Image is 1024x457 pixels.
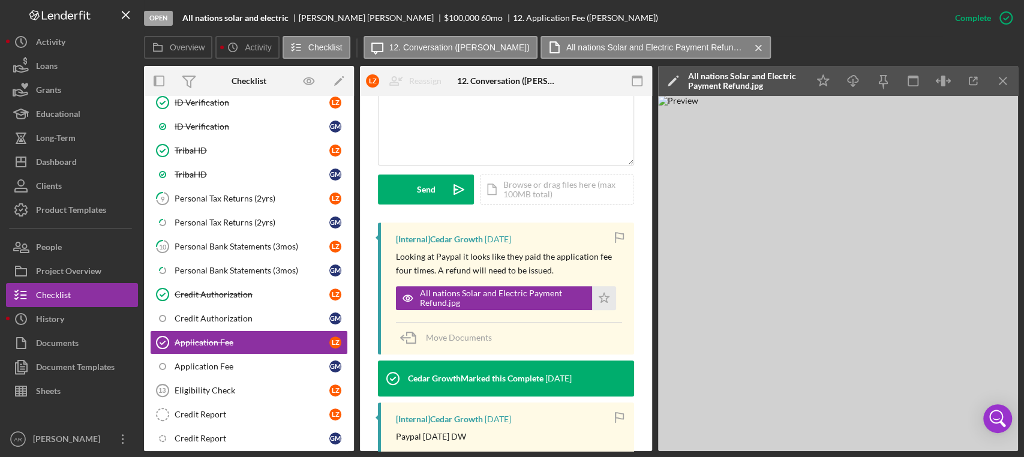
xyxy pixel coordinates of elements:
[6,126,138,150] button: Long-Term
[540,36,771,59] button: All nations Solar and Electric Payment Refund.jpg
[175,122,329,131] div: ID Verification
[150,306,348,330] a: Credit AuthorizationGM
[6,235,138,259] button: People
[36,307,64,334] div: History
[481,13,503,23] div: 60 mo
[329,384,341,396] div: L Z
[36,150,77,177] div: Dashboard
[983,404,1012,433] div: Open Intercom Messenger
[6,150,138,174] button: Dashboard
[6,102,138,126] button: Educational
[14,436,22,443] text: AR
[308,43,343,52] label: Checklist
[150,115,348,139] a: ID VerificationGM
[6,307,138,331] button: History
[36,235,62,262] div: People
[378,175,474,205] button: Send
[158,387,166,394] tspan: 13
[329,97,341,109] div: L Z
[36,102,80,129] div: Educational
[175,194,329,203] div: Personal Tax Returns (2yrs)
[36,30,65,57] div: Activity
[36,355,115,382] div: Document Templates
[545,374,572,383] time: 2024-12-23 14:13
[36,78,61,105] div: Grants
[329,121,341,133] div: G M
[150,91,348,115] a: ID VerificationLZ
[6,355,138,379] a: Document Templates
[150,330,348,354] a: Application FeeLZ
[6,331,138,355] button: Documents
[6,78,138,102] button: Grants
[150,211,348,234] a: Personal Tax Returns (2yrs)GM
[150,402,348,426] a: Credit ReportLZ
[658,96,1018,451] img: Preview
[144,36,212,59] button: Overview
[6,283,138,307] button: Checklist
[396,250,622,277] p: Looking at Paypal it looks like they paid the application fee four times. A refund will need to b...
[245,43,271,52] label: Activity
[6,54,138,78] button: Loans
[457,76,554,86] div: 12. Conversation ([PERSON_NAME])
[485,414,511,424] time: 2024-12-23 14:13
[6,198,138,222] button: Product Templates
[396,414,483,424] div: [Internal] Cedar Growth
[175,410,329,419] div: Credit Report
[329,240,341,252] div: L Z
[150,234,348,258] a: 10Personal Bank Statements (3mos)LZ
[150,139,348,163] a: Tribal IDLZ
[389,43,530,52] label: 12. Conversation ([PERSON_NAME])
[426,332,492,342] span: Move Documents
[175,290,329,299] div: Credit Authorization
[6,427,138,451] button: AR[PERSON_NAME]
[329,169,341,181] div: G M
[144,11,173,26] div: Open
[175,338,329,347] div: Application Fee
[150,354,348,378] a: Application FeeGM
[175,434,329,443] div: Credit Report
[420,288,586,308] div: All nations Solar and Electric Payment Refund.jpg
[396,286,616,310] button: All nations Solar and Electric Payment Refund.jpg
[943,6,1018,30] button: Complete
[150,187,348,211] a: 9Personal Tax Returns (2yrs)LZ
[329,145,341,157] div: L Z
[150,163,348,187] a: Tribal IDGM
[175,170,329,179] div: Tribal ID
[175,362,329,371] div: Application Fee
[150,426,348,450] a: Credit ReportGM
[36,126,76,153] div: Long-Term
[329,408,341,420] div: L Z
[408,374,543,383] div: Cedar Growth Marked this Complete
[329,217,341,228] div: G M
[566,43,746,52] label: All nations Solar and Electric Payment Refund.jpg
[175,266,329,275] div: Personal Bank Statements (3mos)
[175,98,329,107] div: ID Verification
[329,336,341,348] div: L Z
[6,30,138,54] button: Activity
[6,174,138,198] button: Clients
[215,36,279,59] button: Activity
[396,430,466,443] p: Paypal [DATE] DW
[366,74,379,88] div: L Z
[36,331,79,358] div: Documents
[36,54,58,81] div: Loans
[6,259,138,283] button: Project Overview
[396,323,504,353] button: Move Documents
[170,43,205,52] label: Overview
[396,234,483,244] div: [Internal] Cedar Growth
[444,13,479,23] span: $100,000
[36,174,62,201] div: Clients
[6,379,138,403] button: Sheets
